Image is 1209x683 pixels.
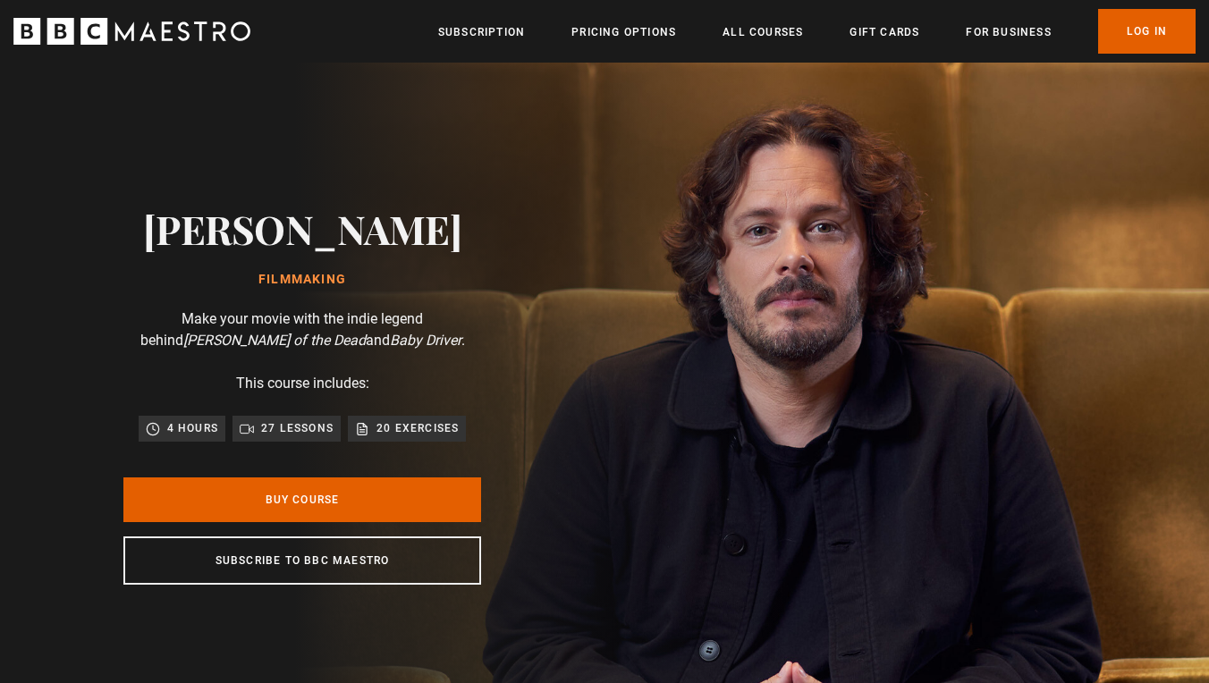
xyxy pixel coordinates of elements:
p: 27 lessons [261,419,334,437]
nav: Primary [438,9,1196,54]
a: Subscribe to BBC Maestro [123,536,481,585]
a: All Courses [723,23,803,41]
a: Subscription [438,23,525,41]
p: This course includes: [236,373,369,394]
h2: [PERSON_NAME] [143,206,462,251]
a: Gift Cards [850,23,919,41]
p: Make your movie with the indie legend behind and . [123,308,481,351]
svg: BBC Maestro [13,18,250,45]
p: 4 hours [167,419,218,437]
a: Pricing Options [571,23,676,41]
a: For business [966,23,1051,41]
a: Log In [1098,9,1196,54]
i: Baby Driver [390,332,461,349]
p: 20 exercises [376,419,459,437]
i: [PERSON_NAME] of the Dead [183,332,366,349]
a: Buy Course [123,477,481,522]
h1: Filmmaking [143,273,462,287]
